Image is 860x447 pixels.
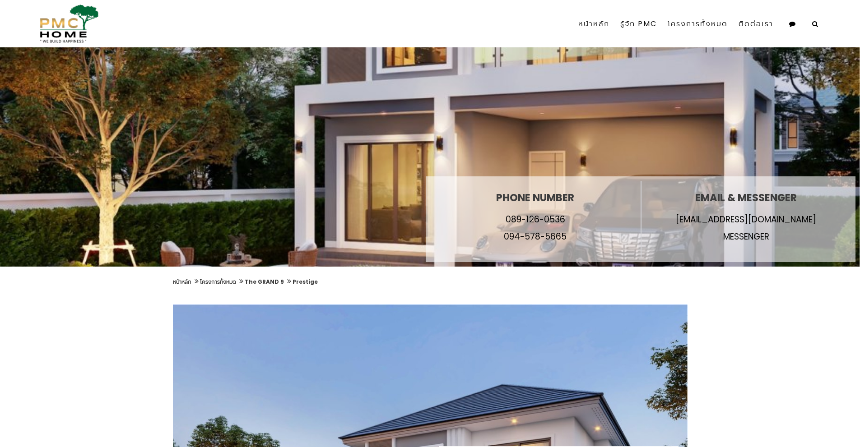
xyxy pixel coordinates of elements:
[573,8,615,40] a: หน้าหลัก
[173,278,191,286] a: หน้าหลัก
[662,8,733,40] a: โครงการทั้งหมด
[36,5,99,43] img: pmc-logo
[615,8,662,40] a: รู้จัก PMC
[506,213,565,226] a: 089-126-0536
[200,278,236,286] a: โครงการทั้งหมด
[293,278,318,286] a: Prestige
[723,230,769,243] a: Messenger
[245,278,284,286] a: The GRAND 9
[676,192,816,203] h2: Email & Messenger
[676,213,816,226] a: [EMAIL_ADDRESS][DOMAIN_NAME]
[504,230,567,243] a: 094-578-5665
[733,8,779,40] a: ติดต่อเรา
[496,192,574,203] h2: Phone Number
